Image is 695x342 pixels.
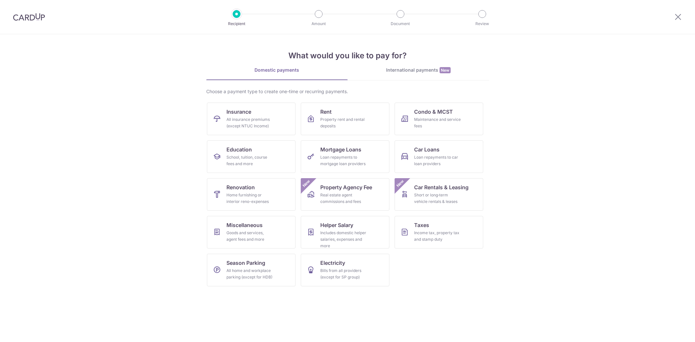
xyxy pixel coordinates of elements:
a: TaxesIncome tax, property tax and stamp duty [395,216,483,249]
div: Short or long‑term vehicle rentals & leases [414,192,461,205]
span: Rent [320,108,332,116]
div: International payments [348,67,489,74]
span: New [301,178,311,189]
span: Car Loans [414,146,440,153]
div: All insurance premiums (except NTUC Income) [226,116,273,129]
a: Mortgage LoansLoan repayments to mortgage loan providers [301,140,389,173]
iframe: Opens a widget where you can find more information [653,322,688,339]
div: All home and workplace parking (except for HDB) [226,267,273,280]
span: New [395,178,405,189]
p: Recipient [212,21,261,27]
img: CardUp [13,13,45,21]
div: Includes domestic helper salaries, expenses and more [320,230,367,249]
p: Amount [295,21,343,27]
div: School, tuition, course fees and more [226,154,273,167]
div: Choose a payment type to create one-time or recurring payments. [206,88,489,95]
div: Loan repayments to car loan providers [414,154,461,167]
a: RenovationHome furnishing or interior reno-expenses [207,178,296,211]
a: MiscellaneousGoods and services, agent fees and more [207,216,296,249]
a: Car Rentals & LeasingShort or long‑term vehicle rentals & leasesNew [395,178,483,211]
span: Electricity [320,259,345,267]
span: Renovation [226,183,255,191]
div: Goods and services, agent fees and more [226,230,273,243]
span: Helper Salary [320,221,353,229]
span: Mortgage Loans [320,146,361,153]
div: Maintenance and service fees [414,116,461,129]
div: Property rent and rental deposits [320,116,367,129]
p: Review [458,21,506,27]
span: New [440,67,451,73]
div: Income tax, property tax and stamp duty [414,230,461,243]
a: ElectricityBills from all providers (except for SP group) [301,254,389,286]
a: Car LoansLoan repayments to car loan providers [395,140,483,173]
div: Home furnishing or interior reno-expenses [226,192,273,205]
span: Education [226,146,252,153]
span: Car Rentals & Leasing [414,183,469,191]
a: Property Agency FeeReal estate agent commissions and feesNew [301,178,389,211]
span: Season Parking [226,259,265,267]
span: Taxes [414,221,429,229]
h4: What would you like to pay for? [206,50,489,62]
a: RentProperty rent and rental deposits [301,103,389,135]
a: Season ParkingAll home and workplace parking (except for HDB) [207,254,296,286]
div: Domestic payments [206,67,348,73]
span: Condo & MCST [414,108,453,116]
span: Property Agency Fee [320,183,372,191]
div: Real estate agent commissions and fees [320,192,367,205]
a: InsuranceAll insurance premiums (except NTUC Income) [207,103,296,135]
div: Loan repayments to mortgage loan providers [320,154,367,167]
span: Miscellaneous [226,221,263,229]
span: Insurance [226,108,251,116]
p: Document [376,21,425,27]
a: Helper SalaryIncludes domestic helper salaries, expenses and more [301,216,389,249]
a: EducationSchool, tuition, course fees and more [207,140,296,173]
div: Bills from all providers (except for SP group) [320,267,367,280]
a: Condo & MCSTMaintenance and service fees [395,103,483,135]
